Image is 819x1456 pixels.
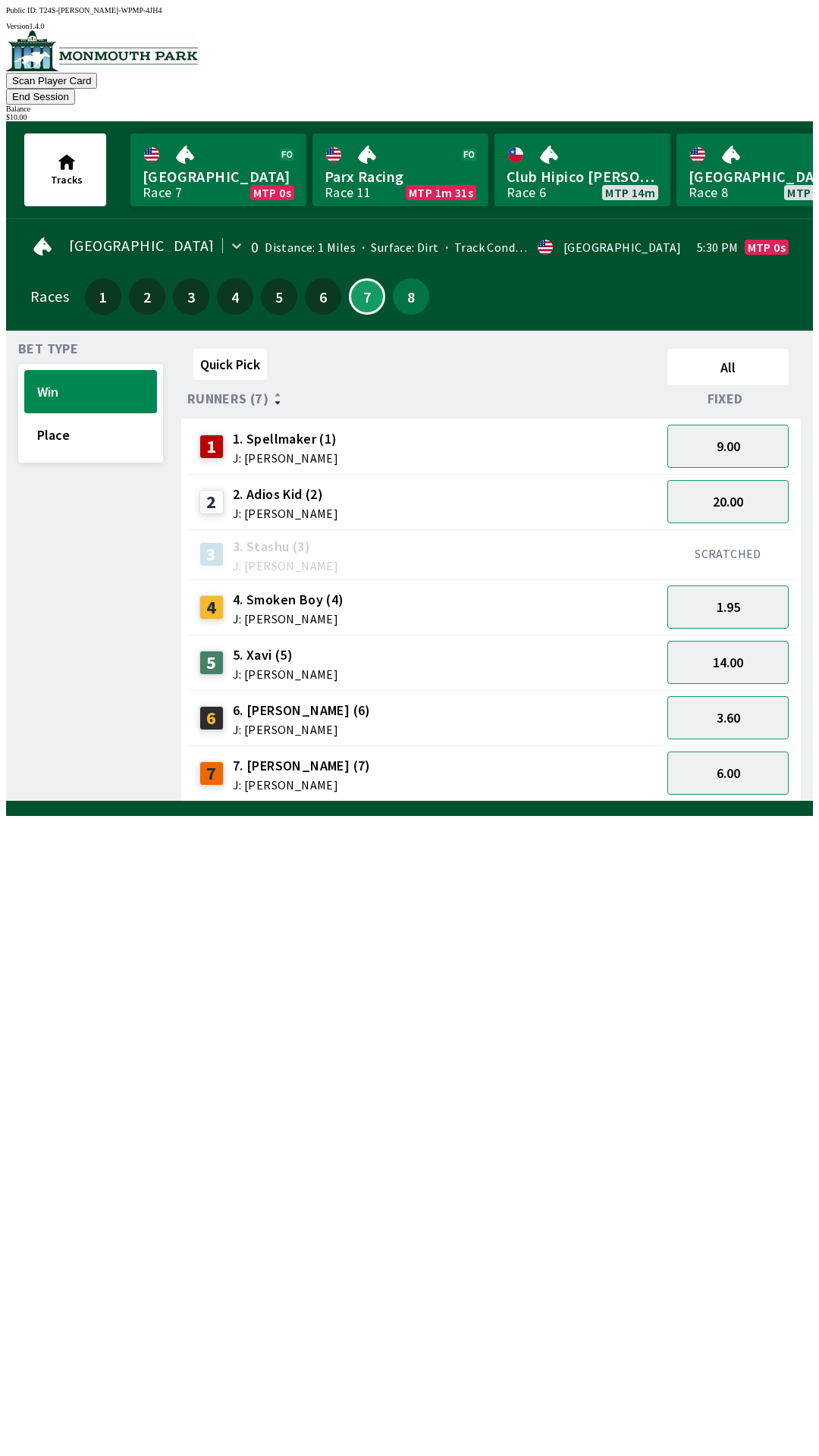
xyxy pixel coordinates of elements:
[39,6,162,14] span: T24S-[PERSON_NAME]-WPMP-4JH4
[325,187,372,199] div: Race 11
[199,490,224,514] div: 2
[233,590,344,610] span: 4. Smoken Boy (4)
[177,291,206,302] span: 3
[6,30,198,71] img: venue logo
[667,546,789,561] div: SCRATCHED
[69,240,215,252] span: [GEOGRAPHIC_DATA]
[89,291,118,302] span: 1
[261,278,297,315] button: 5
[312,133,488,206] a: Parx RacingRace 11MTP 1m 31s
[708,393,743,405] span: Fixed
[6,105,813,113] div: Balance
[233,452,338,464] span: J: [PERSON_NAME]
[199,595,224,620] div: 4
[233,613,344,625] span: J: [PERSON_NAME]
[233,507,338,519] span: J: [PERSON_NAME]
[133,291,162,302] span: 2
[667,641,789,684] button: 14.00
[713,654,743,671] span: 14.00
[667,696,789,739] button: 3.60
[199,542,224,566] div: 3
[233,723,371,736] span: J: [PERSON_NAME]
[265,291,293,302] span: 5
[667,480,789,523] button: 20.00
[6,22,813,30] div: Version 1.4.0
[6,89,75,105] button: End Session
[6,73,97,89] button: Scan Player Card
[305,278,341,315] button: 6
[187,393,268,405] span: Runners (7)
[409,187,473,199] span: MTP 1m 31s
[233,701,371,720] span: 6. [PERSON_NAME] (6)
[143,167,294,187] span: [GEOGRAPHIC_DATA]
[393,278,429,315] button: 8
[187,391,661,406] div: Runners (7)
[143,187,182,199] div: Race 7
[563,241,682,253] div: [GEOGRAPHIC_DATA]
[199,435,224,459] div: 1
[507,187,546,199] div: Race 6
[251,241,259,253] div: 0
[30,290,69,303] div: Races
[325,167,476,187] span: Parx Racing
[233,537,338,557] span: 3. Stashu (3)
[233,560,338,572] span: J: [PERSON_NAME]
[713,493,743,510] span: 20.00
[265,240,356,255] span: Distance: 1 Miles
[349,278,385,315] button: 7
[689,187,728,199] div: Race 8
[674,359,782,376] span: All
[199,651,224,675] div: 5
[221,291,249,302] span: 4
[233,485,338,504] span: 2. Adios Kid (2)
[661,391,795,406] div: Fixed
[233,429,338,449] span: 1. Spellmaker (1)
[51,173,83,187] span: Tracks
[233,668,338,680] span: J: [PERSON_NAME]
[494,133,670,206] a: Club Hipico [PERSON_NAME]Race 6MTP 14m
[199,761,224,786] div: 7
[717,764,740,782] span: 6.00
[193,349,267,380] button: Quick Pick
[85,278,121,315] button: 1
[233,756,371,776] span: 7. [PERSON_NAME] (7)
[717,438,740,455] span: 9.00
[354,293,380,300] span: 7
[397,291,425,302] span: 8
[697,241,739,253] span: 5:30 PM
[309,291,337,302] span: 6
[605,187,655,199] span: MTP 14m
[667,752,789,795] button: 6.00
[217,278,253,315] button: 4
[717,709,740,726] span: 3.60
[6,6,813,14] div: Public ID:
[18,343,78,355] span: Bet Type
[667,585,789,629] button: 1.95
[24,370,157,413] button: Win
[130,133,306,206] a: [GEOGRAPHIC_DATA]Race 7MTP 0s
[173,278,209,315] button: 3
[439,240,570,255] span: Track Condition: Fast
[233,645,338,665] span: 5. Xavi (5)
[233,779,371,791] span: J: [PERSON_NAME]
[129,278,165,315] button: 2
[507,167,658,187] span: Club Hipico [PERSON_NAME]
[748,241,786,253] span: MTP 0s
[667,425,789,468] button: 9.00
[667,349,789,385] button: All
[37,383,144,400] span: Win
[717,598,740,616] span: 1.95
[6,113,813,121] div: $ 10.00
[253,187,291,199] span: MTP 0s
[199,706,224,730] div: 6
[200,356,260,373] span: Quick Pick
[356,240,439,255] span: Surface: Dirt
[37,426,144,444] span: Place
[24,413,157,457] button: Place
[24,133,106,206] button: Tracks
